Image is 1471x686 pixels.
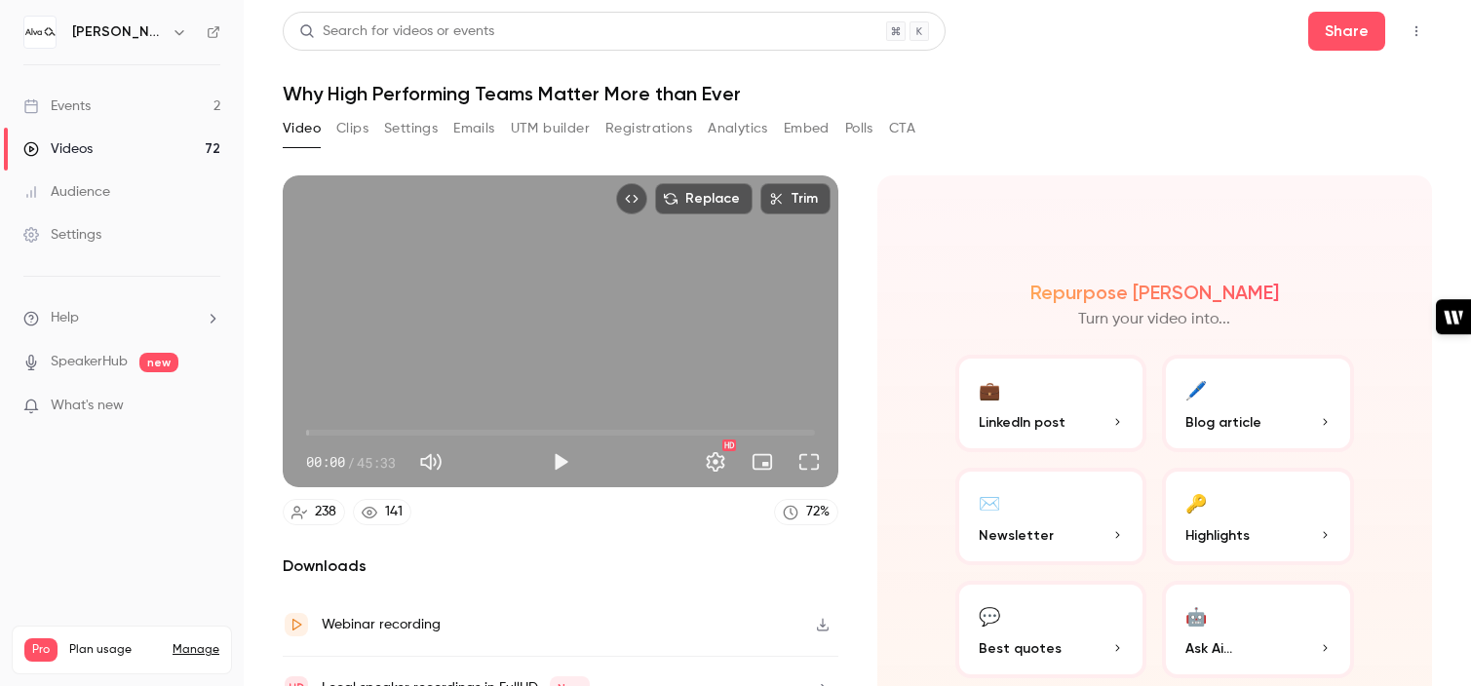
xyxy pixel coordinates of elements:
[24,638,58,662] span: Pro
[605,113,692,144] button: Registrations
[806,502,830,522] div: 72 %
[1030,281,1279,304] h2: Repurpose [PERSON_NAME]
[955,581,1147,678] button: 💬Best quotes
[955,355,1147,452] button: 💼LinkedIn post
[1162,355,1354,452] button: 🖊️Blog article
[708,113,768,144] button: Analytics
[283,82,1432,105] h1: Why High Performing Teams Matter More than Ever
[774,499,838,525] a: 72%
[299,21,494,42] div: Search for videos or events
[1162,581,1354,678] button: 🤖Ask Ai...
[979,412,1065,433] span: LinkedIn post
[336,113,368,144] button: Clips
[955,468,1147,565] button: ✉️Newsletter
[173,642,219,658] a: Manage
[23,139,93,159] div: Videos
[51,308,79,328] span: Help
[24,17,56,48] img: Alva Labs
[453,113,494,144] button: Emails
[23,182,110,202] div: Audience
[541,442,580,481] button: Play
[655,183,753,214] button: Replace
[353,499,411,525] a: 141
[979,487,1000,517] div: ✉️
[1308,12,1385,51] button: Share
[411,442,450,481] button: Mute
[784,113,830,144] button: Embed
[283,499,345,525] a: 238
[315,502,336,522] div: 238
[979,600,1000,630] div: 💬
[616,183,647,214] button: Embed video
[72,22,164,42] h6: [PERSON_NAME] Labs
[1185,412,1261,433] span: Blog article
[1185,525,1250,546] span: Highlights
[1401,16,1432,47] button: Top Bar Actions
[283,554,838,578] h2: Downloads
[23,96,91,116] div: Events
[385,502,403,522] div: 141
[696,442,735,481] button: Settings
[357,452,396,473] span: 45:33
[979,525,1054,546] span: Newsletter
[1185,374,1207,404] div: 🖊️
[1185,487,1207,517] div: 🔑
[979,638,1062,659] span: Best quotes
[306,452,396,473] div: 00:00
[1185,600,1207,630] div: 🤖
[722,439,736,451] div: HD
[139,353,178,372] span: new
[790,442,829,481] button: Full screen
[384,113,438,144] button: Settings
[1162,468,1354,565] button: 🔑Highlights
[69,642,161,658] span: Plan usage
[322,613,441,636] div: Webinar recording
[23,308,220,328] li: help-dropdown-opener
[23,225,101,245] div: Settings
[283,113,321,144] button: Video
[306,452,345,473] span: 00:00
[347,452,355,473] span: /
[51,352,128,372] a: SpeakerHub
[760,183,831,214] button: Trim
[979,374,1000,404] div: 💼
[1078,308,1230,331] p: Turn your video into...
[889,113,915,144] button: CTA
[51,396,124,416] span: What's new
[1185,638,1232,659] span: Ask Ai...
[743,442,782,481] button: Turn on miniplayer
[845,113,873,144] button: Polls
[511,113,590,144] button: UTM builder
